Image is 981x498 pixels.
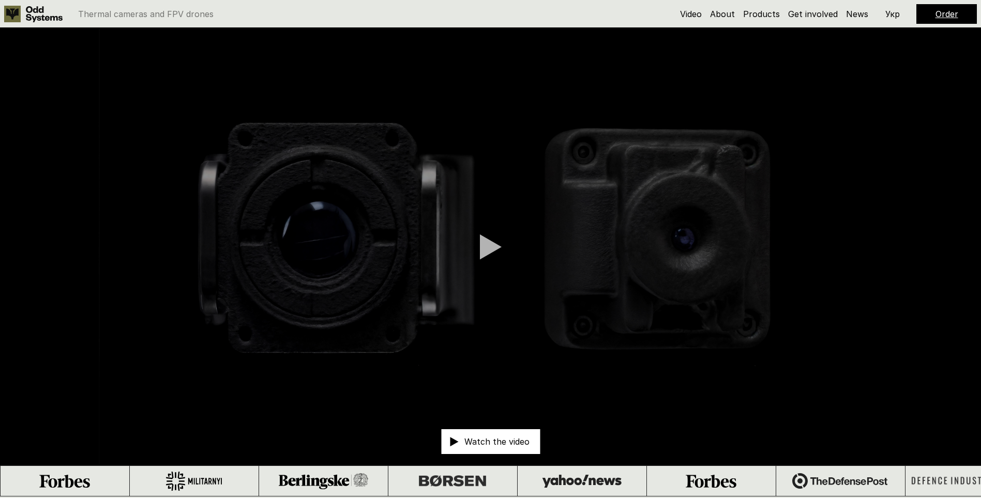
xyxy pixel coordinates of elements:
p: Укр [885,10,900,18]
a: Get involved [788,9,838,19]
a: About [710,9,735,19]
a: Video [680,9,702,19]
a: Products [743,9,780,19]
p: Thermal cameras and FPV drones [78,10,214,18]
a: Order [935,9,958,19]
a: News [846,9,868,19]
p: Watch the video [464,437,530,446]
